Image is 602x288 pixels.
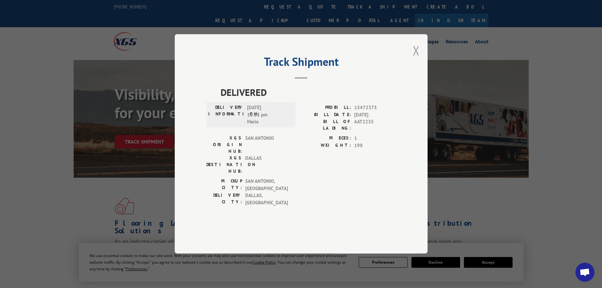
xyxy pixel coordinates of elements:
div: Open chat [575,263,594,282]
label: XGS DESTINATION HUB: [206,155,242,175]
label: PIECES: [301,135,351,142]
label: XGS ORIGIN HUB: [206,135,242,155]
label: PROBILL: [301,104,351,112]
span: 198 [354,142,396,149]
label: DELIVERY CITY: [206,192,242,206]
span: [DATE] [354,111,396,119]
label: BILL DATE: [301,111,351,119]
h2: Track Shipment [206,57,396,69]
button: Close modal [413,42,420,59]
span: 6AT2235 [354,119,396,132]
label: WEIGHT: [301,142,351,149]
span: 15472375 [354,104,396,112]
span: DALLAS , [GEOGRAPHIC_DATA] [245,192,288,206]
label: DELIVERY INFORMATION: [208,104,244,126]
span: SAN ANTONIO [245,135,288,155]
span: DELIVERED [221,85,396,100]
label: BILL OF LADING: [301,119,351,132]
span: [DATE] 12:53 pm Mario [247,104,290,126]
span: 1 [354,135,396,142]
label: PICKUP CITY: [206,178,242,192]
span: DALLAS [245,155,288,175]
span: SAN ANTONIO , [GEOGRAPHIC_DATA] [245,178,288,192]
